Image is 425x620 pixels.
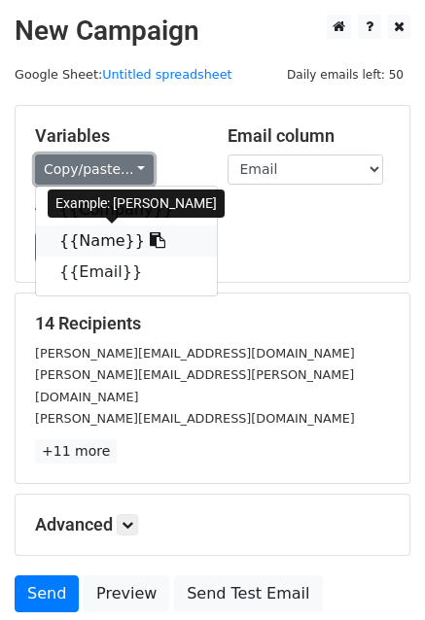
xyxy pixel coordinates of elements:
a: {{Company}} [36,194,217,225]
h5: 14 Recipients [35,313,390,334]
small: [PERSON_NAME][EMAIL_ADDRESS][DOMAIN_NAME] [35,346,355,361]
a: Daily emails left: 50 [280,67,410,82]
h5: Email column [228,125,391,147]
h5: Variables [35,125,198,147]
a: {{Email}} [36,257,217,288]
a: Untitled spreadsheet [102,67,231,82]
span: Daily emails left: 50 [280,64,410,86]
small: [PERSON_NAME][EMAIL_ADDRESS][PERSON_NAME][DOMAIN_NAME] [35,367,354,404]
div: Example: [PERSON_NAME] [48,189,225,218]
a: Send Test Email [174,575,322,612]
a: {{Name}} [36,225,217,257]
a: Send [15,575,79,612]
small: Google Sheet: [15,67,232,82]
h5: Advanced [35,514,390,535]
a: Preview [84,575,169,612]
iframe: Chat Widget [328,527,425,620]
a: +11 more [35,439,117,464]
a: Copy/paste... [35,155,154,185]
h2: New Campaign [15,15,410,48]
small: [PERSON_NAME][EMAIL_ADDRESS][DOMAIN_NAME] [35,411,355,426]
